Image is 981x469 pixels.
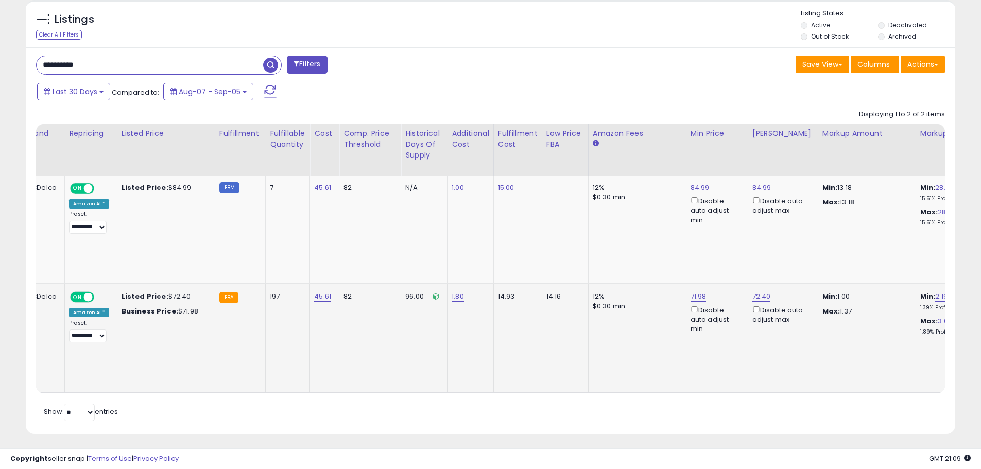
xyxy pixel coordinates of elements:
[71,184,84,193] span: ON
[71,293,84,302] span: ON
[122,291,168,301] b: Listed Price:
[122,306,178,316] b: Business Price:
[691,183,710,193] a: 84.99
[929,454,971,463] span: 2025-10-6 21:09 GMT
[122,183,207,193] div: $84.99
[822,306,840,316] strong: Max:
[452,128,489,150] div: Additional Cost
[37,83,110,100] button: Last 30 Days
[270,292,302,301] div: 197
[219,128,261,139] div: Fulfillment
[452,183,464,193] a: 1.00
[270,128,305,150] div: Fulfillable Quantity
[593,292,678,301] div: 12%
[822,307,908,316] p: 1.37
[343,128,397,150] div: Comp. Price Threshold
[888,32,916,41] label: Archived
[314,291,331,302] a: 45.61
[822,183,838,193] strong: Min:
[69,128,113,139] div: Repricing
[287,56,327,74] button: Filters
[27,292,57,301] div: ACDelco
[593,302,678,311] div: $0.30 min
[859,110,945,119] div: Displaying 1 to 2 of 2 items
[920,291,936,301] b: Min:
[55,12,94,27] h5: Listings
[405,183,439,193] div: N/A
[938,316,952,326] a: 3.00
[801,9,955,19] p: Listing States:
[546,128,584,150] div: Low Price FBA
[10,454,179,464] div: seller snap | |
[343,183,393,193] div: 82
[163,83,253,100] button: Aug-07 - Sep-05
[691,195,740,225] div: Disable auto adjust min
[36,30,82,40] div: Clear All Filters
[133,454,179,463] a: Privacy Policy
[938,207,956,217] a: 28.90
[314,183,331,193] a: 45.61
[93,293,109,302] span: OFF
[752,291,771,302] a: 72.40
[88,454,132,463] a: Terms of Use
[822,198,908,207] p: 13.18
[10,454,48,463] strong: Copyright
[920,316,938,326] b: Max:
[93,184,109,193] span: OFF
[44,407,118,416] span: Show: entries
[822,183,908,193] p: 13.18
[752,304,810,324] div: Disable auto adjust max
[405,292,439,301] div: 96.00
[314,128,335,139] div: Cost
[546,292,580,301] div: 14.16
[122,307,207,316] div: $71.98
[796,56,849,73] button: Save View
[822,291,838,301] strong: Min:
[219,292,238,303] small: FBA
[920,183,936,193] b: Min:
[498,128,538,150] div: Fulfillment Cost
[822,128,911,139] div: Markup Amount
[498,292,534,301] div: 14.93
[811,32,849,41] label: Out of Stock
[122,292,207,301] div: $72.40
[593,183,678,193] div: 12%
[935,291,948,302] a: 2.19
[405,128,443,161] div: Historical Days Of Supply
[752,195,810,215] div: Disable auto adjust max
[901,56,945,73] button: Actions
[822,197,840,207] strong: Max:
[69,320,109,343] div: Preset:
[851,56,899,73] button: Columns
[270,183,302,193] div: 7
[53,86,97,97] span: Last 30 Days
[122,128,211,139] div: Listed Price
[857,59,890,70] span: Columns
[593,128,682,139] div: Amazon Fees
[69,308,109,317] div: Amazon AI *
[920,207,938,217] b: Max:
[822,292,908,301] p: 1.00
[935,183,954,193] a: 28.90
[219,182,239,193] small: FBM
[498,183,514,193] a: 15.00
[122,183,168,193] b: Listed Price:
[752,183,771,193] a: 84.99
[112,88,159,97] span: Compared to:
[69,199,109,209] div: Amazon AI *
[752,128,814,139] div: [PERSON_NAME]
[691,291,707,302] a: 71.98
[452,291,464,302] a: 1.80
[888,21,927,29] label: Deactivated
[27,128,60,139] div: Brand
[27,183,57,193] div: ACDelco
[593,193,678,202] div: $0.30 min
[691,128,744,139] div: Min Price
[593,139,599,148] small: Amazon Fees.
[691,304,740,334] div: Disable auto adjust min
[343,292,393,301] div: 82
[811,21,830,29] label: Active
[179,86,240,97] span: Aug-07 - Sep-05
[69,211,109,234] div: Preset:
